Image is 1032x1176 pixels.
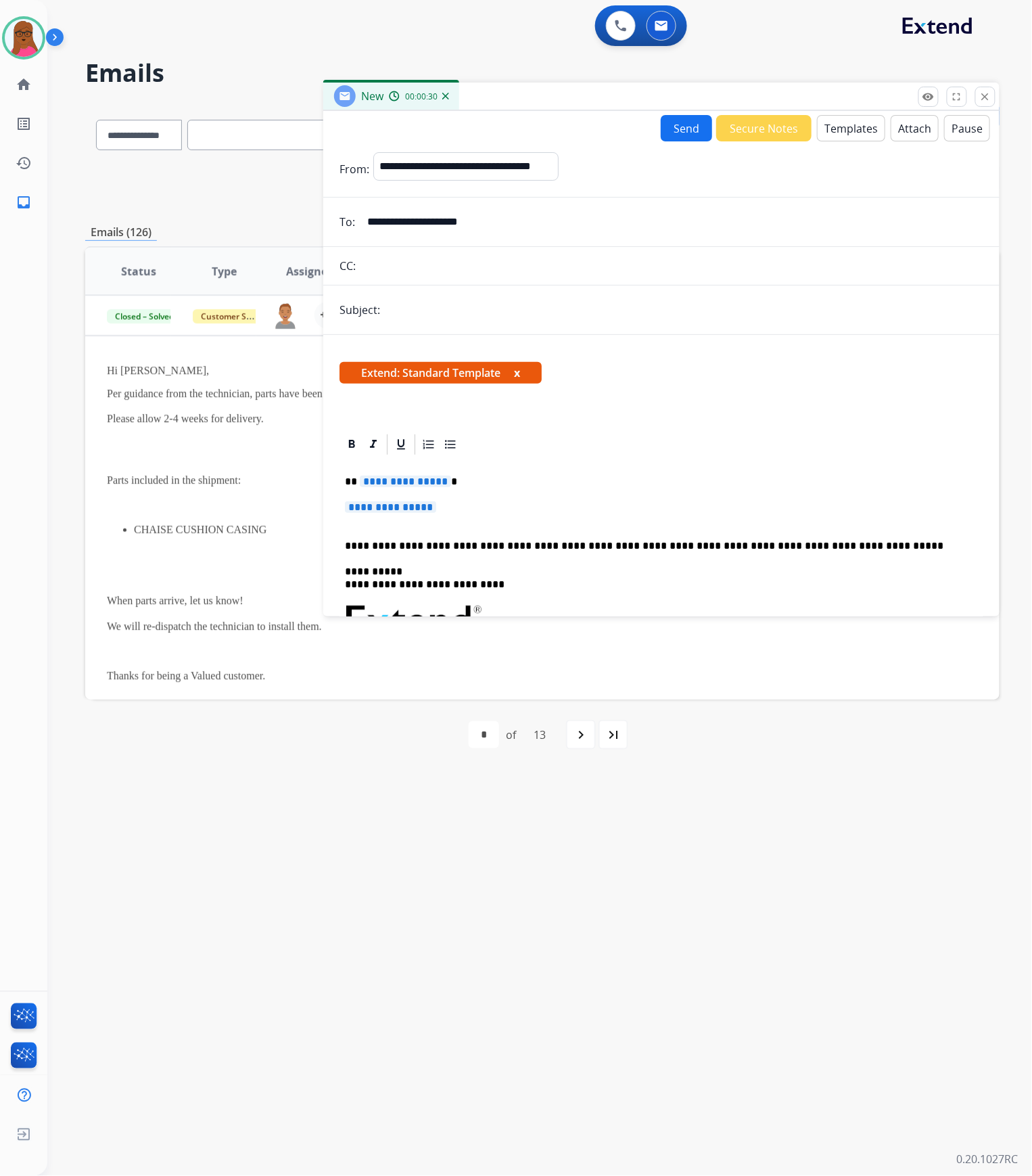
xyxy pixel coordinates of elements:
mat-icon: list_alt [16,116,32,132]
p: Thanks for being a Valued customer. [107,669,806,683]
p: To: [339,214,355,230]
p: Please allow 2-4 weeks for delivery. [107,411,806,426]
mat-icon: close [979,91,991,103]
p: When parts arrive, let us know! [107,593,806,608]
button: Pause [944,115,990,141]
button: Send [661,115,712,141]
h2: Emails [85,60,1000,87]
span: Customer Support [193,309,281,323]
span: New [361,89,383,104]
p: Parts included in the shipment: [107,473,806,488]
img: avatar [5,19,43,57]
mat-icon: navigate_next [573,727,589,743]
mat-icon: home [16,76,32,93]
p: From: [339,161,369,177]
span: Status [121,263,156,279]
button: Attach [891,115,939,141]
mat-icon: inbox [16,194,32,210]
button: x [514,365,520,381]
div: Ordered List [419,434,439,455]
p: Hi [PERSON_NAME], [107,365,806,377]
p: Subject: [339,302,380,318]
mat-icon: last_page [605,727,621,743]
p: 0.20.1027RC [957,1152,1018,1168]
mat-icon: person_add [320,307,336,323]
div: Bullet List [440,434,461,455]
p: CC: [339,258,356,274]
mat-icon: remove_red_eye [922,91,935,103]
div: Bold [342,434,362,455]
span: Extend: Standard Template [339,362,542,384]
div: of [506,727,516,743]
span: 00:00:30 [405,91,438,102]
button: Secure Notes [716,115,812,141]
span: Assignee [286,263,333,279]
mat-icon: fullscreen [951,91,963,103]
p: We will re-dispatch the technician to install them. [107,619,806,634]
button: Templates [817,115,885,141]
div: 13 [523,721,557,748]
div: Underline [391,434,411,455]
span: Type [212,263,237,279]
img: agent-avatar [273,302,298,329]
p: Emails (126) [85,224,157,241]
span: Closed – Solved [107,309,182,323]
p: Per guidance from the technician, parts have been ordered to resolve the issues you are experienc... [107,388,806,400]
div: Italic [363,434,383,455]
p: CHAISE CUSHION CASING [134,524,806,536]
mat-icon: history [16,155,32,171]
